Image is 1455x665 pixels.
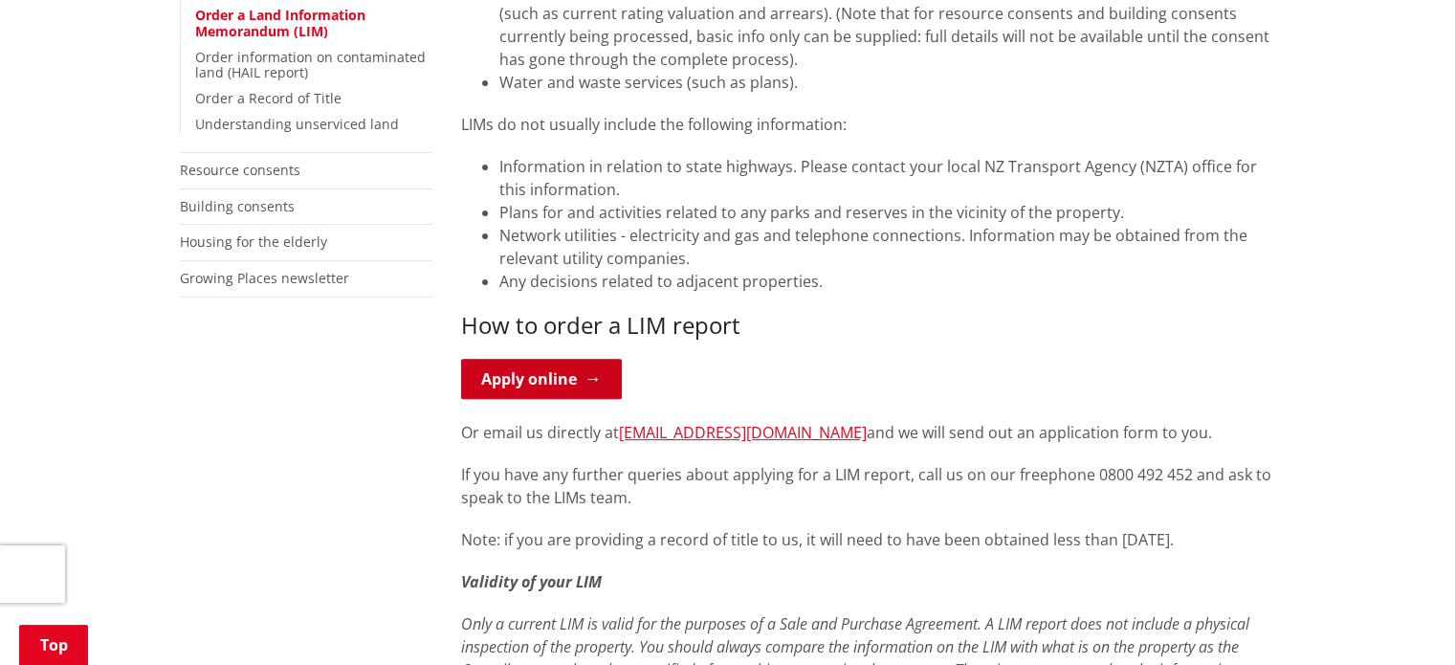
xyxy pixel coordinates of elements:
[461,571,602,592] em: Validity of your LIM
[461,312,1276,340] h3: How to order a LIM report
[499,224,1276,270] li: Network utilities - electricity and gas and telephone connections. Information may be obtained fr...
[180,233,327,251] a: Housing for the elderly
[180,161,300,179] a: Resource consents
[19,625,88,665] a: Top
[195,115,399,133] a: Understanding unserviced land
[499,201,1276,224] li: Plans for and activities related to any parks and reserves in the vicinity of the property.
[195,48,426,82] a: Order information on contaminated land (HAIL report)
[619,422,867,443] a: [EMAIL_ADDRESS][DOMAIN_NAME]
[461,463,1276,509] p: If you have any further queries about applying for a LIM report, call us on our freephone 0800 49...
[195,6,365,40] a: Order a Land Information Memorandum (LIM)
[499,71,1276,94] li: Water and waste services (such as plans).
[499,270,1276,293] li: Any decisions related to adjacent properties.
[195,89,342,107] a: Order a Record of Title
[461,359,622,399] a: Apply online
[499,155,1276,201] li: Information in relation to state highways. Please contact your local NZ Transport Agency (NZTA) o...
[180,269,349,287] a: Growing Places newsletter
[461,113,1276,136] p: LIMs do not usually include the following information:
[1367,585,1436,654] iframe: Messenger Launcher
[461,421,1276,444] p: Or email us directly at and we will send out an application form to you.
[461,528,1276,551] p: Note: if you are providing a record of title to us, it will need to have been obtained less than ...
[180,197,295,215] a: Building consents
